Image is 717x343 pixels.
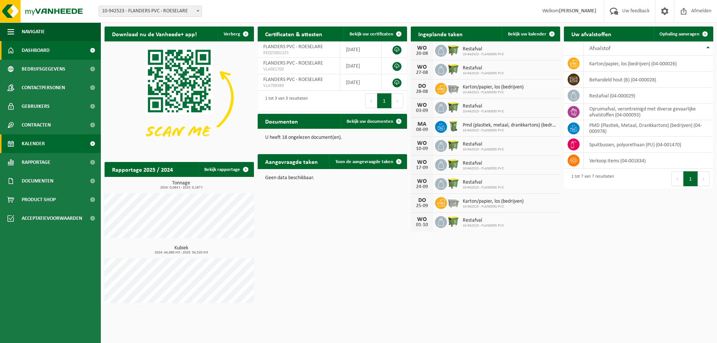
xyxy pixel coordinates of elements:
span: Restafval [463,103,504,109]
div: 27-08 [415,70,429,75]
span: 10-942523 - FLANDERS PVC [463,147,504,152]
span: Documenten [22,172,53,190]
td: restafval (04-000029) [584,88,713,104]
img: WB-2500-GAL-GY-01 [447,82,460,94]
h2: Documenten [258,114,305,128]
td: [DATE] [340,41,382,58]
button: Previous [365,93,377,108]
span: Pmd (plastiek, metaal, drankkartons) (bedrijven) [463,122,556,128]
span: Navigatie [22,22,45,41]
span: Bekijk uw certificaten [350,32,393,37]
h2: Rapportage 2025 / 2024 [105,162,180,177]
span: Restafval [463,46,504,52]
span: 10-942523 - FLANDERS PVC [463,166,504,171]
div: 08-09 [415,127,429,132]
span: Dashboard [22,41,50,60]
span: Restafval [463,180,504,185]
a: Bekijk rapportage [198,162,253,177]
p: Geen data beschikbaar. [265,175,400,181]
div: WO [415,216,429,222]
span: Verberg [224,32,240,37]
div: WO [415,102,429,108]
div: 1 tot 7 van 7 resultaten [568,171,614,187]
span: Toon de aangevraagde taken [335,159,393,164]
span: VLA901709 [263,66,334,72]
span: FLANDERS PVC - ROESELARE [263,77,323,82]
span: Bedrijfsgegevens [22,60,65,78]
div: 25-09 [415,203,429,209]
a: Toon de aangevraagde taken [329,154,406,169]
img: WB-2500-GAL-GY-01 [447,196,460,209]
button: 1 [683,171,698,186]
span: 10-942523 - FLANDERS PVC [463,185,504,190]
span: Restafval [463,160,504,166]
span: Product Shop [22,190,56,209]
span: 10-942523 - FLANDERS PVC - ROESELARE [99,6,202,16]
div: WO [415,45,429,51]
button: Next [698,171,710,186]
span: Rapportage [22,153,50,172]
img: WB-1100-HPE-GN-50 [447,44,460,56]
h3: Tonnage [108,181,254,190]
td: verkoop items (04-001834) [584,153,713,169]
span: 10-942523 - FLANDERS PVC [463,90,524,95]
h2: Download nu de Vanheede+ app! [105,26,204,41]
td: behandeld hout (B) (04-000028) [584,72,713,88]
span: Acceptatievoorwaarden [22,209,82,228]
span: 10-942523 - FLANDERS PVC - ROESELARE [99,6,202,17]
button: Verberg [218,26,253,41]
span: FLANDERS PVC - ROESELARE [263,44,323,50]
span: Kalender [22,134,45,153]
div: DO [415,197,429,203]
span: 10-942523 - FLANDERS PVC [463,128,556,133]
div: WO [415,140,429,146]
span: 10-942523 - FLANDERS PVC [463,109,504,114]
a: Bekijk uw documenten [341,114,406,129]
a: Bekijk uw certificaten [344,26,406,41]
div: 17-09 [415,165,429,171]
span: Bekijk uw kalender [508,32,546,37]
span: Afvalstof [589,46,611,52]
span: Karton/papier, los (bedrijven) [463,199,524,205]
div: 01-10 [415,222,429,228]
span: Karton/papier, los (bedrijven) [463,84,524,90]
img: WB-1100-HPE-GN-50 [447,215,460,228]
h2: Uw afvalstoffen [564,26,619,41]
h3: Kubiek [108,246,254,255]
span: FLANDERS PVC - ROESELARE [263,60,323,66]
img: WB-1100-HPE-GN-50 [447,177,460,190]
a: Ophaling aanvragen [654,26,713,41]
strong: [PERSON_NAME] [559,8,596,14]
div: DO [415,83,429,89]
span: 10-942523 - FLANDERS PVC [463,205,524,209]
p: U heeft 18 ongelezen document(en). [265,135,400,140]
div: WO [415,159,429,165]
span: 2024: 44,680 m3 - 2025: 54,520 m3 [108,251,254,255]
div: 24-09 [415,184,429,190]
td: spuitbussen, polyurethaan (PU) (04-001470) [584,137,713,153]
span: Contracten [22,116,51,134]
h2: Ingeplande taken [411,26,470,41]
span: Bekijk uw documenten [347,119,393,124]
div: MA [415,121,429,127]
img: WB-1100-HPE-GN-50 [447,139,460,152]
span: Restafval [463,141,504,147]
img: WB-0240-HPE-GN-50 [447,120,460,132]
span: Restafval [463,218,504,224]
span: RED25001325 [263,50,334,56]
button: Next [392,93,403,108]
button: Previous [671,171,683,186]
img: WB-1100-HPE-GN-50 [447,63,460,75]
h2: Aangevraagde taken [258,154,325,169]
div: 28-08 [415,89,429,94]
span: 10-942523 - FLANDERS PVC [463,71,504,76]
button: 1 [377,93,392,108]
div: 03-09 [415,108,429,113]
span: Contactpersonen [22,78,65,97]
a: Bekijk uw kalender [502,26,559,41]
td: PMD (Plastiek, Metaal, Drankkartons) (bedrijven) (04-000978) [584,120,713,137]
h2: Certificaten & attesten [258,26,330,41]
img: Download de VHEPlus App [105,41,254,153]
span: Restafval [463,65,504,71]
span: VLA709389 [263,83,334,89]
